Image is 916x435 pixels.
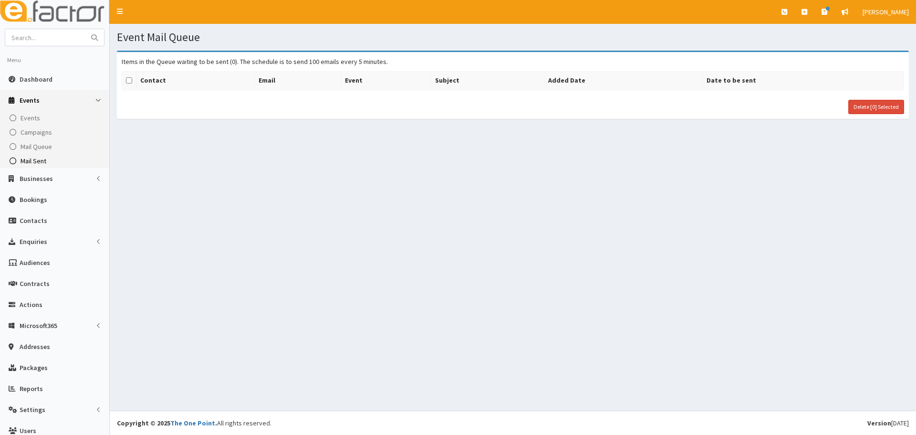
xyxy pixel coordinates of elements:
span: Mail Sent [21,157,46,165]
span: [PERSON_NAME] [863,8,909,16]
span: Users [20,426,36,435]
th: Added Date [544,72,703,90]
a: Mail Sent [2,154,109,168]
input: Delete [0] Selected [848,100,904,114]
span: Microsoft365 [20,321,57,330]
b: Version [867,419,891,427]
th: Date to be sent [702,72,904,90]
th: Contact [136,72,255,90]
span: Packages [20,363,48,372]
a: Events [2,111,109,125]
span: Reports [20,384,43,393]
span: Addresses [20,342,50,351]
span: Businesses [20,174,53,183]
span: Events [21,114,40,122]
a: The One Point [170,419,215,427]
th: Event [341,72,431,90]
div: [DATE] [867,418,909,428]
span: Enquiries [20,237,47,246]
span: Actions [20,300,42,309]
a: Campaigns [2,125,109,139]
span: Mail Queue [21,142,52,151]
input: Search... [5,29,85,46]
span: Bookings [20,195,47,204]
strong: Copyright © 2025 . [117,419,217,427]
a: Mail Queue [2,139,109,154]
span: Events [20,96,40,105]
span: Contacts [20,216,47,225]
span: Dashboard [20,75,52,84]
span: Campaigns [21,128,52,137]
th: Email [254,72,341,90]
span: Settings [20,405,45,414]
h1: Event Mail Queue [117,31,909,43]
p: Items in the Queue waiting to be sent (0). The schedule is to send 100 emails every 5 minutes. [122,57,904,66]
footer: All rights reserved. [110,411,916,435]
span: Audiences [20,258,50,267]
th: Subject [431,72,544,90]
span: Contracts [20,279,50,288]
